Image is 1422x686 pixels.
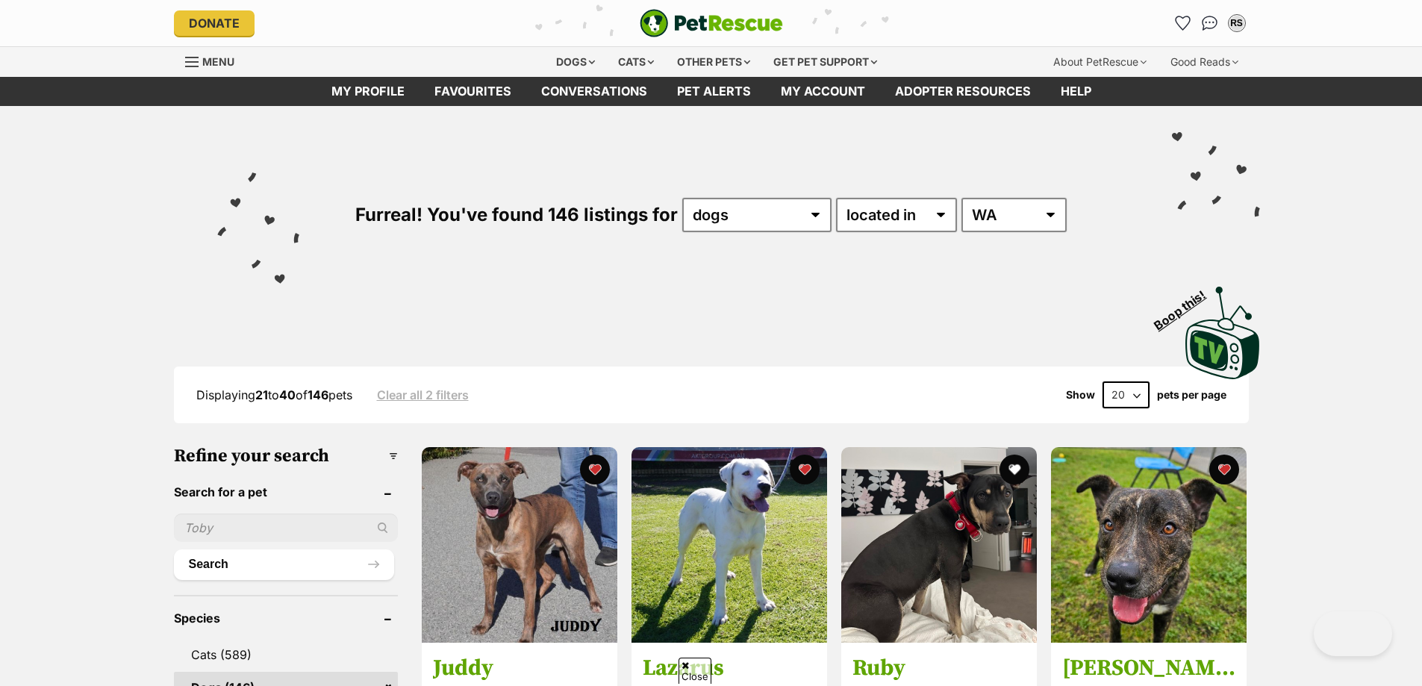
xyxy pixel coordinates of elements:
img: Arlo - Mixed Dog [1051,447,1247,643]
a: Help [1046,77,1106,106]
a: Pet alerts [662,77,766,106]
a: Boop this! [1185,273,1260,382]
span: Furreal! You've found 146 listings for [355,204,678,225]
div: About PetRescue [1043,47,1157,77]
ul: Account quick links [1171,11,1249,35]
header: Search for a pet [174,485,398,499]
a: Favourites [1171,11,1195,35]
span: Close [679,658,711,684]
button: favourite [1000,455,1029,484]
a: Menu [185,47,245,74]
div: Cats [608,47,664,77]
label: pets per page [1157,389,1226,401]
h3: Juddy [433,654,606,682]
img: PetRescue TV logo [1185,287,1260,379]
div: Dogs [546,47,605,77]
img: chat-41dd97257d64d25036548639549fe6c8038ab92f7586957e7f3b1b290dea8141.svg [1202,16,1217,31]
img: logo-e224e6f780fb5917bec1dbf3a21bbac754714ae5b6737aabdf751b685950b380.svg [640,9,783,37]
div: Other pets [667,47,761,77]
button: My account [1225,11,1249,35]
h3: Refine your search [174,446,398,467]
button: Search [174,549,394,579]
button: favourite [1210,455,1240,484]
img: Juddy - Mixed breed Dog [422,447,617,643]
a: Donate [174,10,255,36]
a: Cats (589) [174,639,398,670]
button: favourite [580,455,610,484]
header: Species [174,611,398,625]
span: Menu [202,55,234,68]
h3: [PERSON_NAME] [1062,654,1235,682]
div: RS [1229,16,1244,31]
span: Boop this! [1151,278,1220,332]
input: Toby [174,514,398,542]
button: favourite [790,455,820,484]
iframe: Help Scout Beacon - Open [1314,611,1392,656]
a: Adopter resources [880,77,1046,106]
span: Show [1066,389,1095,401]
span: Displaying to of pets [196,387,352,402]
a: conversations [526,77,662,106]
a: Favourites [420,77,526,106]
strong: 146 [308,387,328,402]
h3: Lazarus [643,654,816,682]
h3: Ruby [852,654,1026,682]
a: Conversations [1198,11,1222,35]
img: Lazarus - Labrador Retriever Dog [632,447,827,643]
strong: 40 [279,387,296,402]
a: PetRescue [640,9,783,37]
div: Good Reads [1160,47,1249,77]
a: Clear all 2 filters [377,388,469,402]
div: Get pet support [763,47,888,77]
a: My profile [316,77,420,106]
img: Ruby - Australian Kelpie Dog [841,447,1037,643]
a: My account [766,77,880,106]
strong: 21 [255,387,268,402]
